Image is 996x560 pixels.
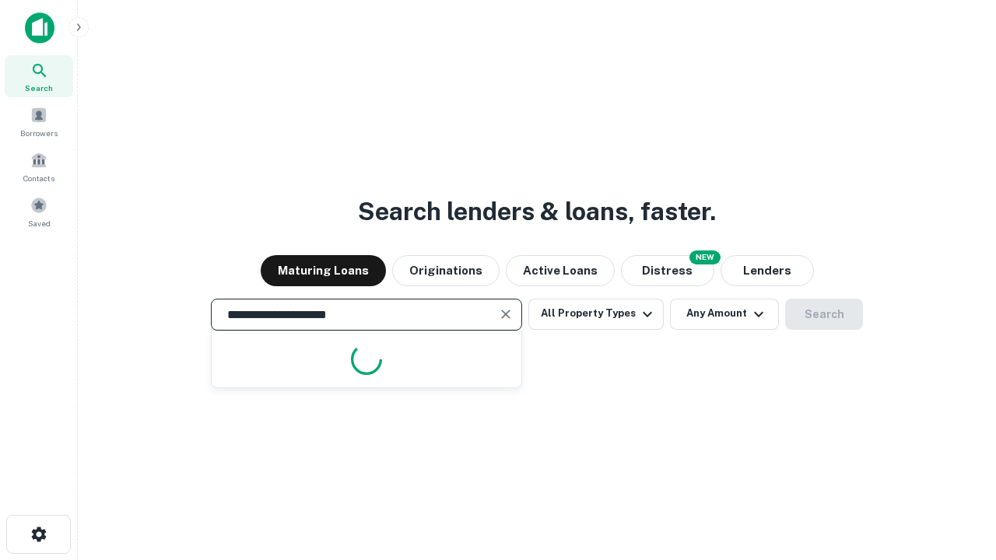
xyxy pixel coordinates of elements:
button: Maturing Loans [261,255,386,286]
h3: Search lenders & loans, faster. [358,193,716,230]
span: Contacts [23,172,54,184]
a: Saved [5,191,73,233]
button: All Property Types [528,299,664,330]
a: Contacts [5,145,73,187]
button: Any Amount [670,299,779,330]
button: Lenders [721,255,814,286]
span: Saved [28,217,51,229]
a: Search [5,55,73,97]
iframe: Chat Widget [918,436,996,510]
button: Active Loans [506,255,615,286]
button: Search distressed loans with lien and other non-mortgage details. [621,255,714,286]
img: capitalize-icon.png [25,12,54,44]
span: Search [25,82,53,94]
span: Borrowers [20,127,58,139]
div: NEW [689,250,721,264]
button: Clear [495,303,517,325]
button: Originations [392,255,500,286]
a: Borrowers [5,100,73,142]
